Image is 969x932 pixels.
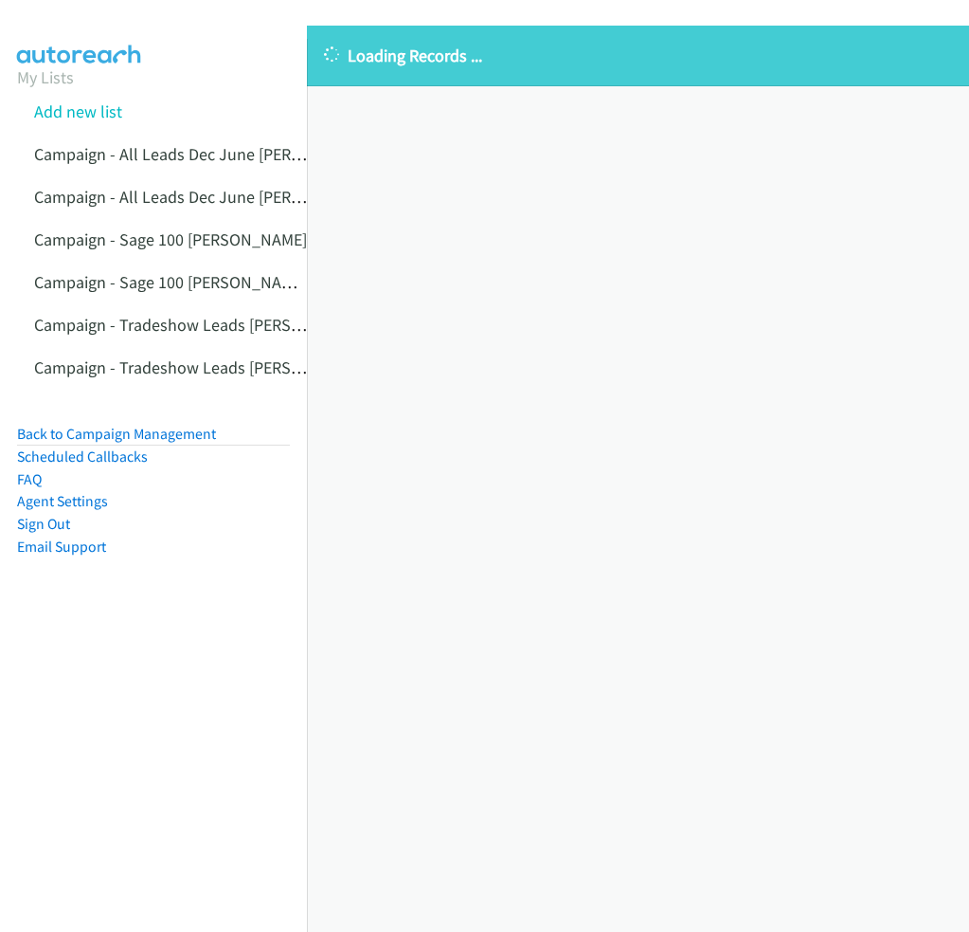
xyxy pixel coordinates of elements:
a: Scheduled Callbacks [17,448,148,466]
a: Campaign - Tradeshow Leads [PERSON_NAME] [34,314,368,336]
a: Add new list [34,101,122,122]
a: Campaign - All Leads Dec June [PERSON_NAME] Cloned [34,186,433,208]
a: Agent Settings [17,492,108,510]
a: Back to Campaign Management [17,425,216,443]
a: FAQ [17,470,42,488]
a: Email Support [17,538,106,556]
a: Campaign - Tradeshow Leads [PERSON_NAME] Cloned [34,356,423,378]
p: Loading Records ... [324,43,952,68]
a: Campaign - Sage 100 [PERSON_NAME] Cloned [34,271,362,293]
a: Campaign - All Leads Dec June [PERSON_NAME] [34,143,378,165]
a: Sign Out [17,515,70,533]
a: My Lists [17,66,74,88]
a: Campaign - Sage 100 [PERSON_NAME] [34,228,307,250]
